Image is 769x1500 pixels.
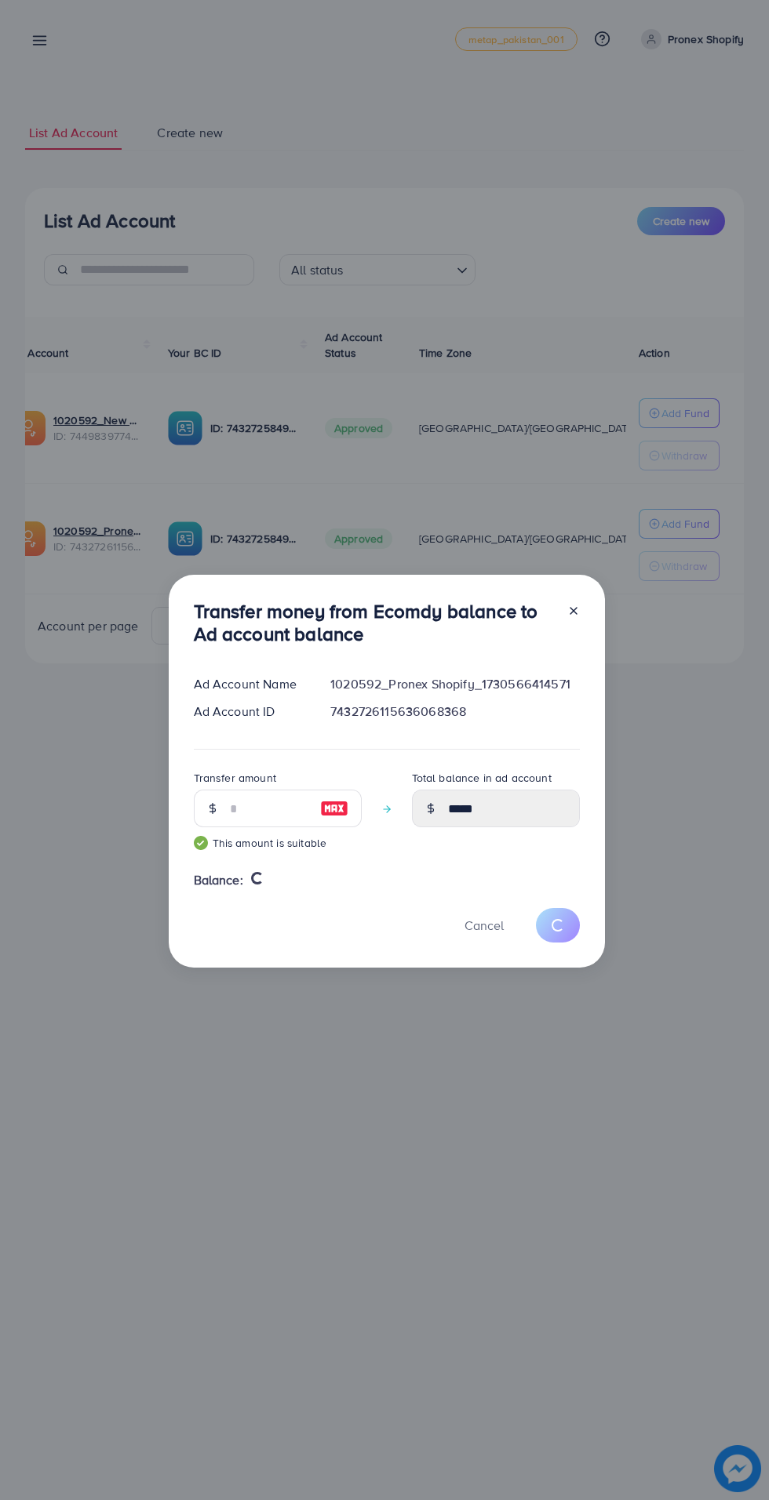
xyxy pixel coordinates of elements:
img: image [320,799,348,818]
div: 1020592_Pronex Shopify_1730566414571 [318,675,592,693]
small: This amount is suitable [194,835,362,851]
h3: Transfer money from Ecomdy balance to Ad account balance [194,600,555,645]
div: Ad Account ID [181,703,319,721]
label: Transfer amount [194,770,276,786]
label: Total balance in ad account [412,770,552,786]
div: 7432726115636068368 [318,703,592,721]
span: Cancel [465,917,504,934]
div: Ad Account Name [181,675,319,693]
button: Cancel [445,908,523,942]
span: Balance: [194,871,243,889]
img: guide [194,836,208,850]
